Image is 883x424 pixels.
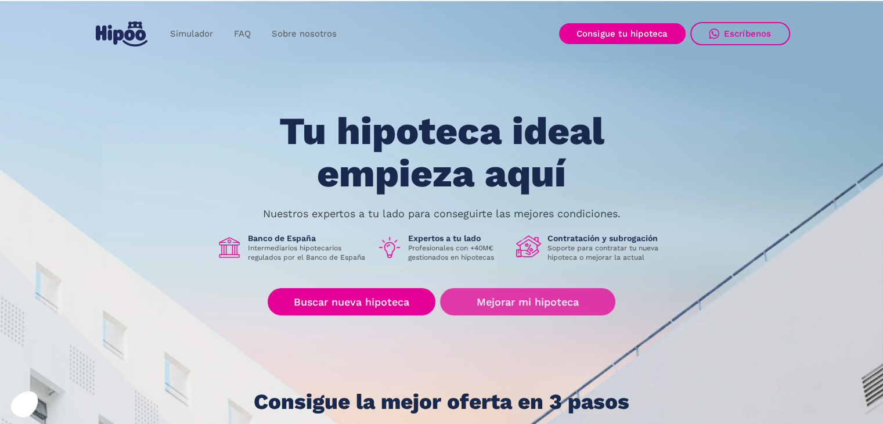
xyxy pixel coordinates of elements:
a: FAQ [224,23,261,45]
h1: Consigue la mejor oferta en 3 pasos [254,390,629,414]
a: Escríbenos [690,22,790,45]
a: Buscar nueva hipoteca [268,288,435,315]
p: Nuestros expertos a tu lado para conseguirte las mejores condiciones. [263,209,621,218]
p: Profesionales con +40M€ gestionados en hipotecas [408,243,507,262]
a: home [93,17,150,51]
a: Consigue tu hipoteca [559,23,686,44]
h1: Banco de España [248,233,367,243]
h1: Contratación y subrogación [547,233,667,243]
h1: Expertos a tu lado [408,233,507,243]
p: Soporte para contratar tu nueva hipoteca o mejorar la actual [547,243,667,262]
p: Intermediarios hipotecarios regulados por el Banco de España [248,243,367,262]
a: Sobre nosotros [261,23,347,45]
a: Simulador [160,23,224,45]
h1: Tu hipoteca ideal empieza aquí [221,110,661,195]
a: Mejorar mi hipoteca [440,288,615,315]
div: Escríbenos [724,28,772,39]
